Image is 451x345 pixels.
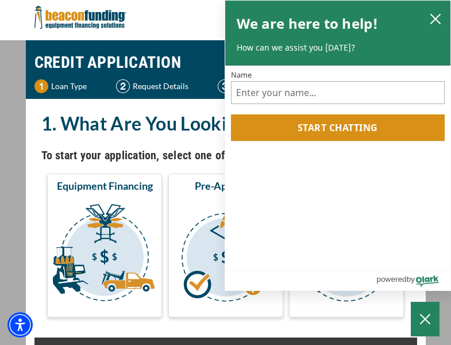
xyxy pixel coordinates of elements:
[218,79,232,93] img: Step 3
[376,272,406,286] span: powered
[168,174,283,317] button: Pre-Approval
[133,79,188,93] p: Request Details
[49,197,160,312] img: Equipment Financing
[41,145,410,165] h4: To start your application, select one of the three options below.
[116,79,130,93] img: Step 2
[7,312,33,338] div: Accessibility Menu
[171,197,281,312] img: Pre-Approval
[426,10,445,26] button: close chatbox
[57,179,153,193] span: Equipment Financing
[237,42,440,53] p: How can we assist you [DATE]?
[51,79,87,93] p: Loan Type
[47,174,162,317] button: Equipment Financing
[411,302,440,336] button: Close Chatbox
[34,46,417,79] h1: CREDIT APPLICATION
[195,179,256,193] span: Pre-Approval
[231,114,445,141] button: Start chatting
[231,81,445,104] input: Name
[376,271,450,290] a: Powered by Olark
[34,79,48,93] img: Step 1
[231,71,445,79] label: Name
[407,272,415,286] span: by
[237,12,379,35] h2: We are here to help!
[41,110,410,137] h2: 1. What Are You Looking For?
